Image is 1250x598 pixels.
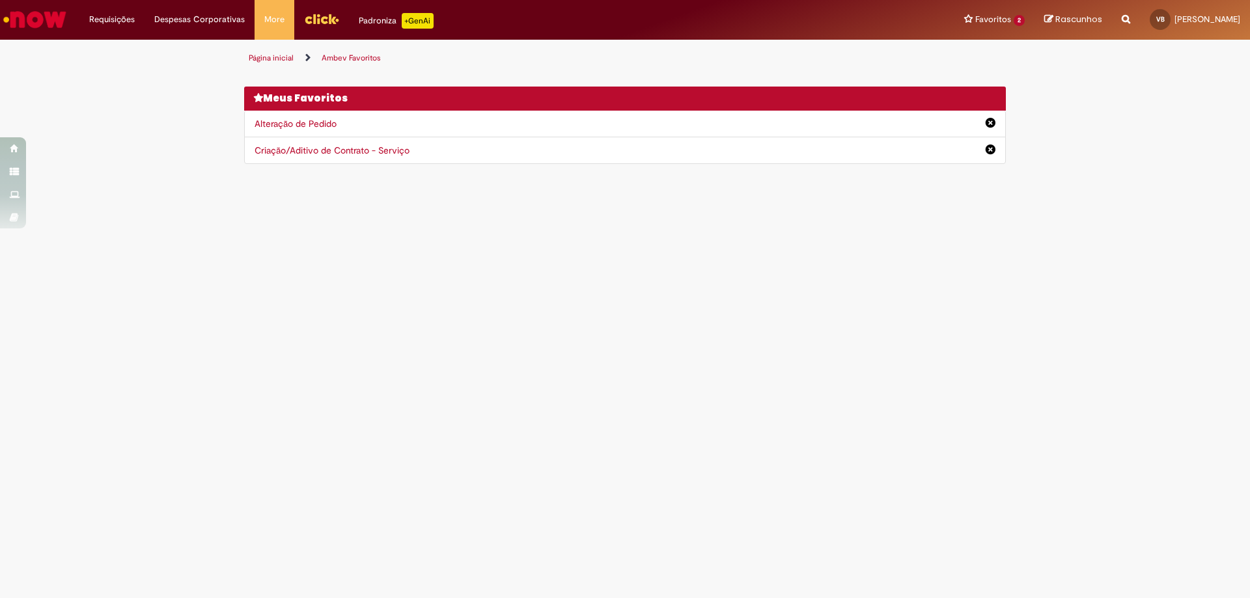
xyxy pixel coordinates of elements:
span: Rascunhos [1055,13,1102,25]
span: 2 [1014,15,1025,26]
span: Favoritos [975,13,1011,26]
span: Requisições [89,13,135,26]
a: Rascunhos [1044,14,1102,26]
span: Meus Favoritos [263,91,348,105]
span: More [264,13,285,26]
img: click_logo_yellow_360x200.png [304,9,339,29]
span: VB [1156,15,1165,23]
p: +GenAi [402,13,434,29]
a: Página inicial [249,53,294,63]
span: [PERSON_NAME] [1174,14,1240,25]
a: Alteração de Pedido [255,118,337,129]
a: Ambev Favoritos [322,53,381,63]
span: Despesas Corporativas [154,13,245,26]
img: ServiceNow [1,7,68,33]
div: Padroniza [359,13,434,29]
a: Criação/Aditivo de Contrato - Serviço [255,144,410,156]
ul: Trilhas de página [244,46,1006,70]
